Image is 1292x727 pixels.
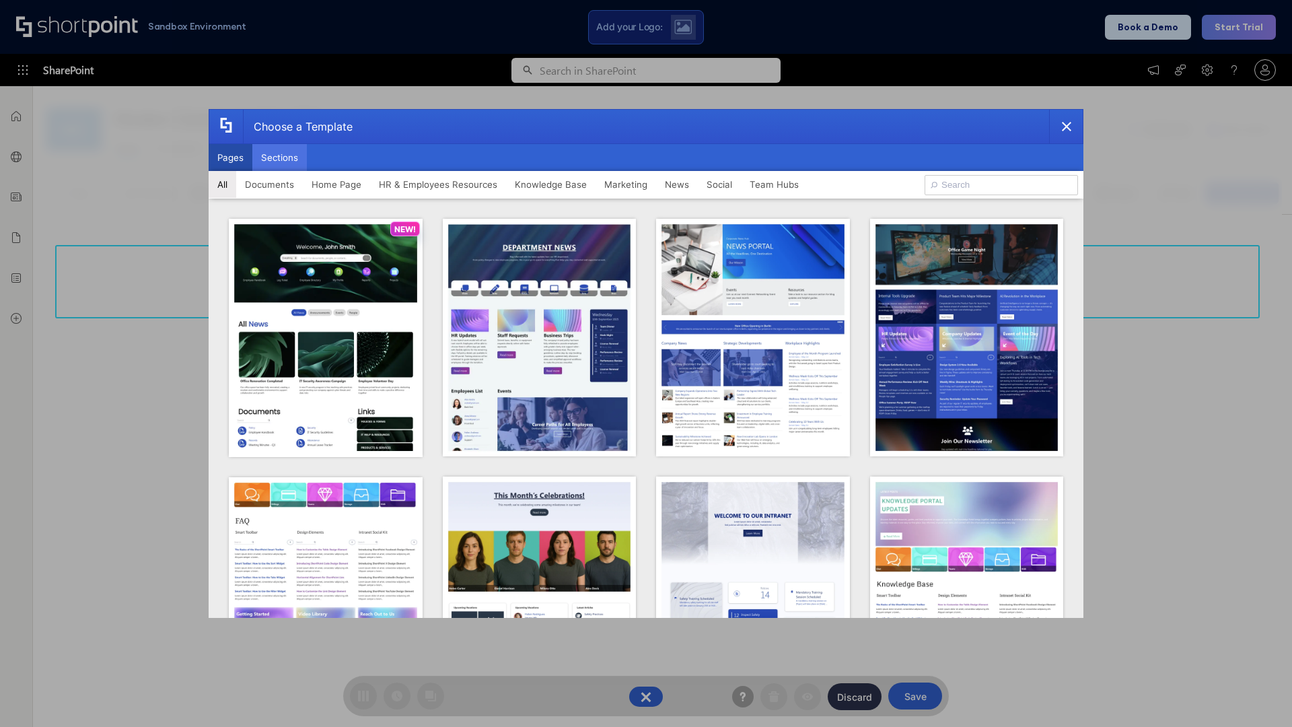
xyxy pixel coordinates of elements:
[370,171,506,198] button: HR & Employees Resources
[925,175,1078,195] input: Search
[209,109,1083,618] div: template selector
[394,224,416,234] p: NEW!
[209,171,236,198] button: All
[209,144,252,171] button: Pages
[243,110,353,143] div: Choose a Template
[656,171,698,198] button: News
[506,171,596,198] button: Knowledge Base
[741,171,808,198] button: Team Hubs
[303,171,370,198] button: Home Page
[596,171,656,198] button: Marketing
[236,171,303,198] button: Documents
[698,171,741,198] button: Social
[252,144,307,171] button: Sections
[1225,662,1292,727] iframe: Chat Widget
